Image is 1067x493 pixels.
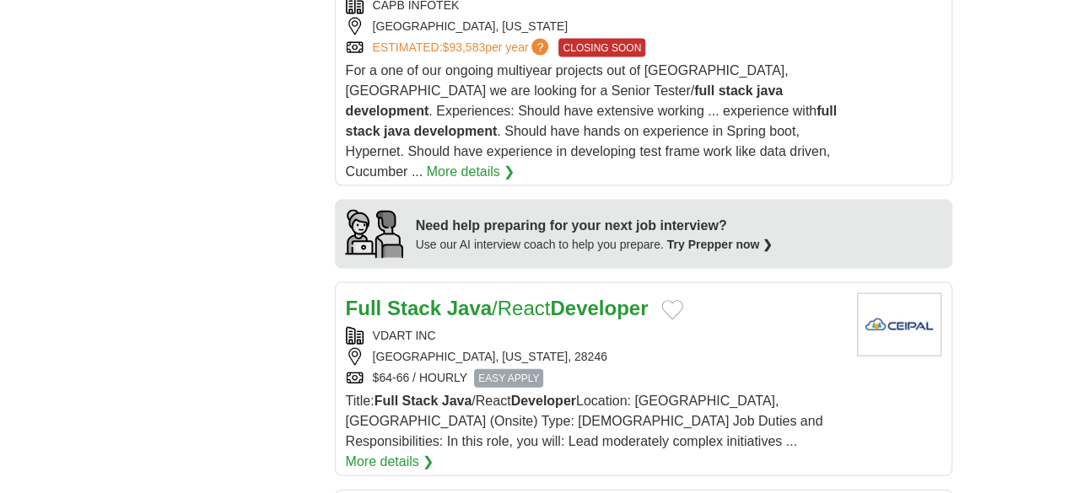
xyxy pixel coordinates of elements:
[474,369,543,388] span: EASY APPLY
[346,452,434,472] a: More details ❯
[442,40,485,54] span: $93,583
[346,18,843,35] div: [GEOGRAPHIC_DATA], [US_STATE]
[346,63,838,179] span: For a one of our ongoing multiyear projects out of [GEOGRAPHIC_DATA], [GEOGRAPHIC_DATA] we are lo...
[401,394,438,408] strong: Stack
[373,39,552,57] a: ESTIMATED:$93,583per year?
[550,297,648,319] strong: Developer
[816,104,837,118] strong: full
[718,83,752,98] strong: stack
[346,104,429,118] strong: development
[667,238,773,251] a: Try Prepper now ❯
[427,162,515,182] a: More details ❯
[510,394,575,408] strong: Developer
[757,83,783,98] strong: java
[416,236,773,254] div: Use our AI interview coach to help you prepare.
[346,348,843,366] div: [GEOGRAPHIC_DATA], [US_STATE], 28246
[375,394,398,408] strong: Full
[416,216,773,236] div: Need help preparing for your next job interview?
[346,394,823,448] span: Title: /React Location: [GEOGRAPHIC_DATA], [GEOGRAPHIC_DATA] (Onsite) Type: [DEMOGRAPHIC_DATA] Jo...
[442,394,472,408] strong: Java
[346,327,843,345] div: VDART INC
[387,297,441,319] strong: Stack
[857,293,941,356] img: Company logo
[558,39,645,57] span: CLOSING SOON
[346,124,380,138] strong: stack
[413,124,497,138] strong: development
[447,297,492,319] strong: Java
[531,39,548,56] span: ?
[694,83,714,98] strong: full
[346,297,382,319] strong: Full
[661,300,683,320] button: Add to favorite jobs
[384,124,410,138] strong: java
[346,369,843,388] div: $64-66 / HOURLY
[346,297,649,319] a: Full Stack Java/ReactDeveloper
